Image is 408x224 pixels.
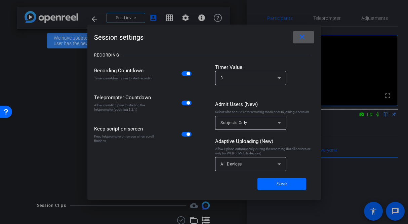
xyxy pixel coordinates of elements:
span: Save [277,180,287,187]
span: 3 [220,76,223,80]
div: Session settings [94,31,314,43]
div: Teleprompter Countdown [94,94,156,101]
mat-icon: close [298,33,306,41]
button: Save [257,178,306,190]
div: Recording Countdown [94,67,156,74]
div: RECORDING [94,52,119,59]
div: Keep script on-screen [94,125,156,133]
span: Subjects Only [220,120,247,125]
div: Admit Users (New) [215,101,314,108]
div: Timer countdown prior to start recording [94,76,156,80]
span: All Devices [220,162,242,166]
div: Allow counting prior to starting the teleprompter (counting 3,2,1) [94,103,156,112]
div: Timer Value [215,64,314,71]
div: Keep teleprompter on screen when scroll finishes [94,134,156,143]
openreel-title-line: RECORDING [94,47,314,64]
div: Adaptive Uploading (New) [215,138,314,145]
div: Select who should enter a waiting room prior to joining a session [215,110,314,114]
div: Allow Upload automatically during the recording (for all devices or only for WEB or Mobile devices) [215,147,314,155]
